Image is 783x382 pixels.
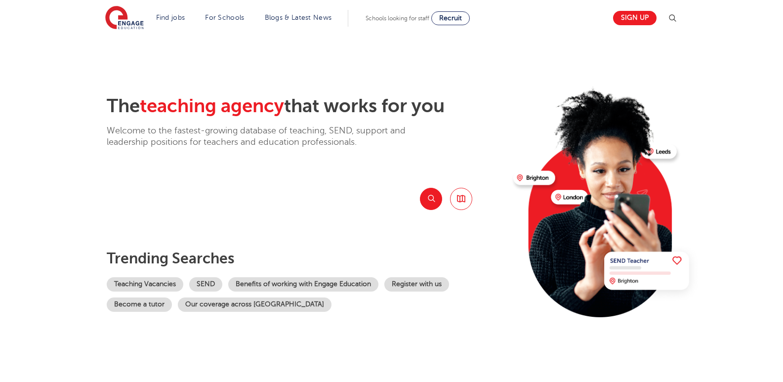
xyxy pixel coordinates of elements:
[107,125,433,148] p: Welcome to the fastest-growing database of teaching, SEND, support and leadership positions for t...
[107,297,172,312] a: Become a tutor
[107,95,505,118] h2: The that works for you
[366,15,429,22] span: Schools looking for staff
[205,14,244,21] a: For Schools
[384,277,449,292] a: Register with us
[265,14,332,21] a: Blogs & Latest News
[140,95,284,117] span: teaching agency
[228,277,378,292] a: Benefits of working with Engage Education
[107,277,183,292] a: Teaching Vacancies
[107,250,505,267] p: Trending searches
[189,277,222,292] a: SEND
[613,11,657,25] a: Sign up
[420,188,442,210] button: Search
[105,6,144,31] img: Engage Education
[431,11,470,25] a: Recruit
[156,14,185,21] a: Find jobs
[439,14,462,22] span: Recruit
[178,297,331,312] a: Our coverage across [GEOGRAPHIC_DATA]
